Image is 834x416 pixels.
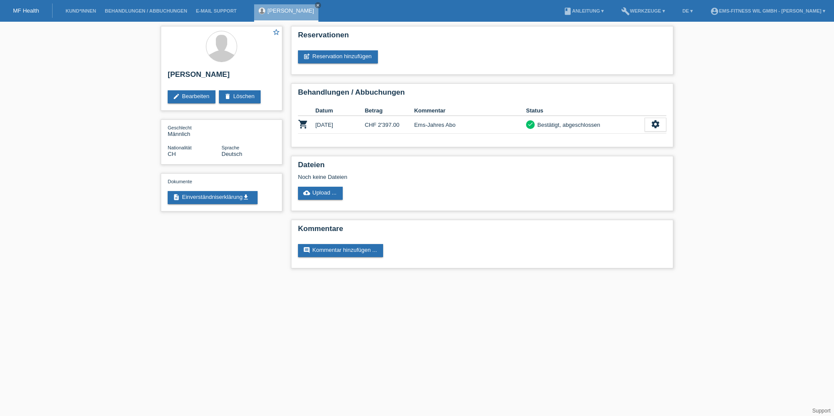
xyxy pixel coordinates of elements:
[173,194,180,201] i: description
[298,119,308,129] i: POSP00026450
[298,244,383,257] a: commentKommentar hinzufügen ...
[222,145,239,150] span: Sprache
[298,174,563,180] div: Noch keine Dateien
[224,93,231,100] i: delete
[298,88,666,101] h2: Behandlungen / Abbuchungen
[617,8,669,13] a: buildWerkzeuge ▾
[242,194,249,201] i: get_app
[268,7,314,14] a: [PERSON_NAME]
[303,53,310,60] i: post_add
[168,145,192,150] span: Nationalität
[13,7,39,14] a: MF Health
[526,106,645,116] th: Status
[414,116,526,134] td: Ems-Jahres Abo
[298,31,666,44] h2: Reservationen
[315,2,321,8] a: close
[168,70,275,83] h2: [PERSON_NAME]
[272,28,280,37] a: star_border
[678,8,697,13] a: DE ▾
[168,124,222,137] div: Männlich
[303,189,310,196] i: cloud_upload
[527,121,533,127] i: check
[559,8,608,13] a: bookAnleitung ▾
[651,119,660,129] i: settings
[315,106,365,116] th: Datum
[168,151,176,157] span: Schweiz
[168,191,258,204] a: descriptionEinverständniserklärungget_app
[100,8,192,13] a: Behandlungen / Abbuchungen
[272,28,280,36] i: star_border
[298,187,343,200] a: cloud_uploadUpload ...
[535,120,600,129] div: Bestätigt, abgeschlossen
[365,116,414,134] td: CHF 2'397.00
[812,408,831,414] a: Support
[173,93,180,100] i: edit
[414,106,526,116] th: Kommentar
[219,90,261,103] a: deleteLöschen
[61,8,100,13] a: Kund*innen
[168,125,192,130] span: Geschlecht
[365,106,414,116] th: Betrag
[222,151,242,157] span: Deutsch
[298,161,666,174] h2: Dateien
[298,50,378,63] a: post_addReservation hinzufügen
[621,7,630,16] i: build
[706,8,830,13] a: account_circleEMS-Fitness Wil GmbH - [PERSON_NAME] ▾
[563,7,572,16] i: book
[168,90,215,103] a: editBearbeiten
[316,3,320,7] i: close
[303,247,310,254] i: comment
[298,225,666,238] h2: Kommentare
[710,7,719,16] i: account_circle
[192,8,241,13] a: E-Mail Support
[315,116,365,134] td: [DATE]
[168,179,192,184] span: Dokumente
